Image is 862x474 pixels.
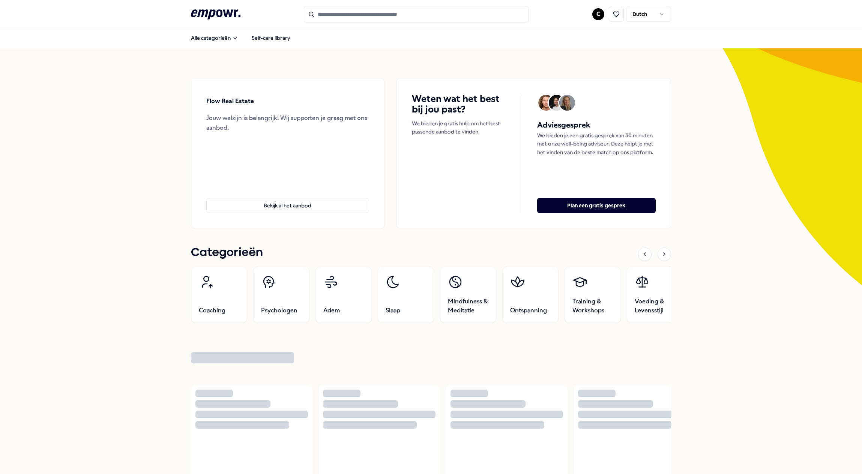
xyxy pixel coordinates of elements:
a: Self-care library [246,30,296,45]
span: Mindfulness & Meditatie [448,297,488,315]
span: Coaching [199,306,225,315]
a: Bekijk al het aanbod [206,186,369,213]
span: Psychologen [261,306,297,315]
div: Jouw welzijn is belangrijk! Wij supporten je graag met ons aanbod. [206,113,369,132]
span: Ontspanning [510,306,547,315]
span: Training & Workshops [572,297,613,315]
h1: Categorieën [191,243,263,262]
button: Bekijk al het aanbod [206,198,369,213]
img: Avatar [549,95,565,111]
a: Coaching [191,267,247,323]
a: Psychologen [253,267,309,323]
p: We bieden je een gratis gesprek van 30 minuten met onze well-being adviseur. Deze helpt je met he... [537,131,656,156]
span: Voeding & Levensstijl [635,297,675,315]
button: C [592,8,604,20]
a: Voeding & Levensstijl [627,267,683,323]
a: Mindfulness & Meditatie [440,267,496,323]
span: Slaap [386,306,400,315]
button: Alle categorieën [185,30,244,45]
p: We bieden je gratis hulp om het best passende aanbod te vinden. [412,119,507,136]
h4: Weten wat het best bij jou past? [412,94,507,115]
a: Training & Workshops [565,267,621,323]
a: Adem [315,267,372,323]
span: Adem [323,306,340,315]
a: Slaap [378,267,434,323]
img: Avatar [538,95,554,111]
a: Ontspanning [502,267,559,323]
input: Search for products, categories or subcategories [304,6,529,22]
img: Avatar [559,95,575,111]
h5: Adviesgesprek [537,119,656,131]
button: Plan een gratis gesprek [537,198,656,213]
p: Flow Real Estate [206,96,254,106]
nav: Main [185,30,296,45]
